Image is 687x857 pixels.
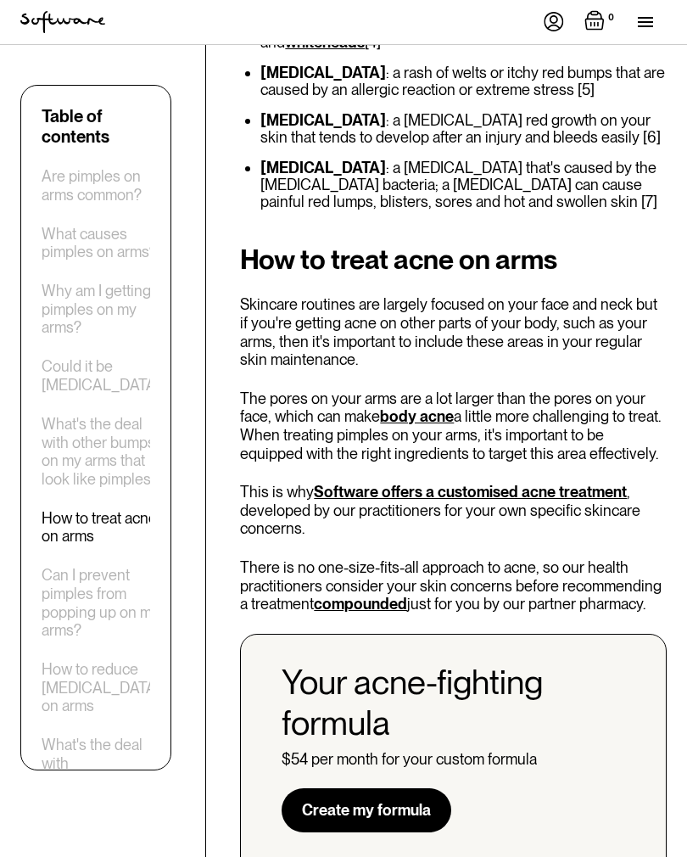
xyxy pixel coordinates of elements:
[20,11,105,33] img: Software Logo
[42,566,168,639] a: Can I prevent pimples from popping up on my arms?
[42,736,168,809] a: What's the deal with [MEDICAL_DATA] acne on arms?
[240,390,667,463] p: The pores on your arms are a lot larger than the pores on your face, which can make a little more...
[42,225,168,261] a: What causes pimples on arms?
[260,113,667,147] li: : a [MEDICAL_DATA] red growth on your skin that tends to develop after an injury and bleeds easil...
[240,296,667,369] p: Skincare routines are largely focused on your face and neck but if you're getting acne on other p...
[240,245,667,276] h2: How to treat acne on arms
[42,509,168,546] a: How to treat acne on arms
[20,11,105,33] a: home
[42,660,168,715] a: How to reduce [MEDICAL_DATA] on arms
[314,484,627,501] a: Software offers a customised acne treatment
[584,10,617,34] a: Open empty cart
[314,596,407,613] a: compounded
[42,357,168,394] a: Could it be [MEDICAL_DATA]?
[42,282,168,337] a: Why am I getting pimples on my arms?
[42,106,168,147] div: Table of contents
[260,160,667,211] li: : a [MEDICAL_DATA] that's caused by the [MEDICAL_DATA] bacteria; a [MEDICAL_DATA] can cause painf...
[260,64,386,82] strong: [MEDICAL_DATA]
[240,559,667,614] p: There is no one-size-fits-all approach to acne, so our health practitioners consider your skin co...
[42,415,168,488] a: What's the deal with other bumps on my arms that look like pimples?
[260,160,386,177] strong: [MEDICAL_DATA]
[42,167,168,204] a: Are pimples on arms common?
[282,789,451,833] a: Create my formula
[240,484,667,539] p: This is why , developed by our practitioners for your own specific skincare concerns.
[282,663,625,744] div: Your acne-fighting formula
[260,65,667,99] li: : a rash of welts or itchy red bumps that are caused by an allergic reaction or extreme stress [5]
[282,751,537,770] div: $54 per month for your custom formula
[260,112,386,130] strong: [MEDICAL_DATA]
[605,10,617,25] div: 0
[380,408,454,426] a: body acne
